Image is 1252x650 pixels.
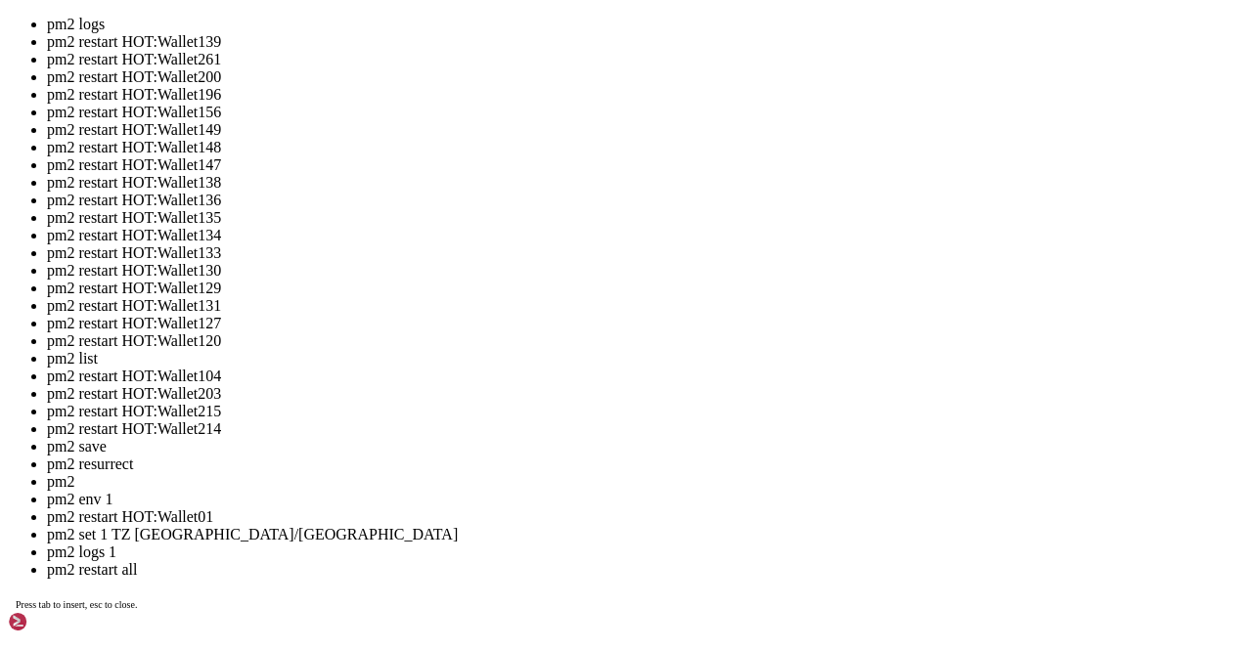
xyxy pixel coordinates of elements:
x-row: | 185 | HOT:Wallet8 | 393.759185 | 0.05 | [DATE] - 18:31 | Original wait time 6h 19m to fill - 37... [8,213,997,223]
x-row: |------------------------------------------------------------------------------------------------... [8,438,997,448]
x-row: | 167 | HOT:Wallet61 | 364.406088 | 0.05 | [DATE] - 18:53 | Original wait time 5h 15m to fill - 3... [8,37,997,47]
li: pm2 restart HOT:Wallet129 [47,280,1244,297]
x-row: | 200 | HOT:Wallet93 | 364.112374 | 0.05 | [DATE] - 17:32 | Original wait time 5h 29m to fill - 3... [8,360,997,369]
x-row: | 178 | HOT:Wallet73 | 419.67728 | 0.05 | [DATE] - 14:27 | Original wait time 12h 5m to fill - 72... [8,145,997,154]
x-row: | 181 | HOT:Wallet76 | 365.605413 | 0.05 | [DATE] - 18:04 | Original wait time 4h 44m to fill - 2... [8,174,997,184]
x-row: 't' - Sort by time of next claim [8,467,997,477]
li: pm2 restart HOT:Wallet203 [47,385,1244,403]
x-row: | 166 | HOT:Wallet60 | 368.533203 | 0.05 | [DATE] - 17:41 | Original wait time 4h 9m to fill - 24... [8,27,997,37]
x-row: | 180 | HOT:Wallet75 | 365.65654 | 0.05 | [DATE] - 17:40 | Original wait time 14h 41m to fill - 8... [8,164,997,174]
x-row: | 198 | HOT:Wallet91 | 365.26622 | 0.05 | [DATE] - 17:59 | Original wait time 5h 47m to fill - 34... [8,340,997,350]
x-row: | 164 | HOT:Wallet59 | 369.649094 | 0.05 | [DATE] - 17:47 | Original wait time 5h 5m to fill - 30... [8,8,997,18]
li: pm2 restart HOT:Wallet215 [47,403,1244,420]
li: pm2 list [47,350,1244,368]
x-row: | 173 | HOT:Wallet68 | 359.471577 | 0.05 | [DATE] - 18:06 | Original wait time 14h 55m to fill - ... [8,96,997,106]
x-row: | 197 | HOT:Wallet90 | 364.570223 | 0.05 | [DATE] - 18:33 | Original wait time 15h 14m to fill - ... [8,330,997,340]
x-row: | 203 | HOT:Wallet96 | 365.526176 | 0.05 | [DATE] - 15:41 | Original wait time 15h 34m to fill - ... [8,389,997,399]
li: pm2 restart HOT:Wallet136 [47,192,1244,209]
img: Shellngn [8,612,120,631]
li: pm2 resurrect [47,455,1244,473]
x-row: | 188 | HOT:Wallet82 | 364.380309 | 0.05 | [DATE] - 17:48 | Original wait time 15h 27m to fill - ... [8,242,997,252]
x-row: | 174 | HOT:Wallet69 | 359.705593 | 0.05 | [DATE] - 18:00 | Original wait time 5h 47m to fill - 3... [8,106,997,115]
li: pm2 restart HOT:Wallet134 [47,227,1244,244]
x-row: 'delete [ID]' - Delete process by number (e.g. single ID - '1', range '1-3' or multiple '1,3') [8,477,997,487]
li: pm2 logs [47,16,1244,33]
x-row: 'logs [ID] [lines]' - Show the last 'n' lines of PM2 logs for the process (default: 30) [8,506,997,516]
x-row: | 184 | HOT:Wallet79 | 366.019834 | 0.05 | [DATE] - 17:48 | Original wait time 5h 38m to fill - 3... [8,203,997,213]
x-row: | 182 | HOT:Wallet77 | 364.294341 | 0.05 | [DATE] - 17:48 | Original wait time 5h 39m to fill - 3... [8,184,997,194]
x-row: | 202 | HOT:Wallet95 | 364.955886 | 0.05 | [DATE] - 17:21 | Original wait time 14h 53m to fill - ... [8,379,997,389]
x-row: 'status [ID]' - Show the last 20 balances and status of the selected process [8,497,997,506]
x-row: | 189 | HOT:Wallet83 | 354.402884 | 0.05 | [DATE] - 15:37 | Original wait time 15h 24m to fill - ... [8,252,997,262]
x-row: | 196 | HOT:Wallet9 | 392.001514 | 0.05 | [DATE] - 18:53 | Original wait time 16h 28m to fill - 9... [8,321,997,330]
li: pm2 restart HOT:Wallet261 [47,51,1244,68]
li: pm2 restart HOT:Wallet196 [47,86,1244,104]
x-row: | 171 | HOT:Wallet65 | 365.286876 | 0.05 | [DATE] - 18:25 | Original wait time 15h 51m to fill - ... [8,76,997,86]
li: pm2 restart HOT:Wallet148 [47,139,1244,156]
li: pm2 restart HOT:Wallet131 [47,297,1244,315]
li: pm2 logs 1 [47,543,1244,561]
x-row: | 170 | HOT:Wallet64 | 364.614779 | 0.05 | [DATE] - 18:44 | Original wait time 15h 26m to fill - ... [8,66,997,76]
li: pm2 restart HOT:Wallet135 [47,209,1244,227]
li: pm2 restart HOT:Wallet149 [47,121,1244,139]
x-row: | 192 | HOT:Wallet86 | 365.242136 | 0.05 | [DATE] - 18:24 | Original wait time 15h 44m to fill - ... [8,282,997,291]
x-row: | 205 | HOT:Wallet98 | 363.945056 | 0.05 | [DATE] - 17:27 | Original wait time 14h 12m to fill - ... [8,409,997,418]
x-row: | 201 | HOT:Wallet94 | 365.312634 | 0.05 | [DATE] - 18:08 | Original wait time 5h 5m to fill - 30... [8,369,997,379]
li: pm2 restart HOT:Wallet156 [47,104,1244,121]
x-row: | 172 | HOT:Wallet66 | 362.777893 | 0.05 | [DATE] - 17:47 | Original wait time 14h 57m to fill - ... [8,86,997,96]
li: pm2 env 1 [47,491,1244,508]
x-row: | 168 | HOT:Wallet62 | 363.228297 | 0.05 | [DATE] - 18:19 | Original wait time 6h 7m to fill - 36... [8,47,997,57]
x-row: | 175 | HOT:Wallet70 | 336.504789 | 0.05 | [DATE] - 17:34 | Original wait time 5h 10m to fill - 3... [8,115,997,125]
li: pm2 restart HOT:Wallet120 [47,332,1244,350]
li: pm2 restart HOT:Wallet138 [47,174,1244,192]
li: pm2 restart HOT:Wallet130 [47,262,1244,280]
x-row: | 165 | HOT:Wallet6 | 396.748687 | 0.05 | [DATE] - 17:24 | Original wait time 14h 28m to fill - 8... [8,18,997,27]
span: Press tab to insert, esc to close. [16,599,137,610]
x-row: | 193 | HOT:Wallet87 | None | | None | None | [8,291,997,301]
li: pm2 restart HOT:Wallet147 [47,156,1244,174]
x-row: Deactivating virtual environment... [8,545,997,555]
li: pm2 restart HOT:Wallet127 [47,315,1244,332]
x-row: | 207 | daily-update | None | | None | None | [8,428,997,438]
x-row: Options: [8,457,997,467]
x-row: | 191 | HOT:Wallet85 | 365.363554 | 0.05 | [DATE] - 18:14 | Original wait time 5h 55m to fill - 3... [8,272,997,282]
li: pm2 restart all [47,561,1244,579]
x-row: 'exit' or hit enter - Exit the program [8,516,997,526]
x-row: | 194 | HOT:Wallet88 | 356.041696 | 0.05 | [DATE] - 17:54 | Original wait time 5h 0m to fill - 30... [8,301,997,311]
x-row: | 176 | HOT:Wallet71 | 365.94819 | 0.05 | [DATE] - 18:36 | Original wait time 6h 17m to fill - 37... [8,125,997,135]
x-row: | 206 | HOT:Wallet99 | 366.10821 | 0.05 | [DATE] - 17:58 | Original wait time 5h 39m to fill - 33... [8,418,997,428]
x-row: root@0d844a584cdd:/usr/src/app# pm2 [8,555,997,565]
li: pm2 restart HOT:Wallet214 [47,420,1244,438]
li: pm2 restart HOT:Wallet139 [47,33,1244,51]
li: pm2 set 1 TZ [GEOGRAPHIC_DATA]/[GEOGRAPHIC_DATA] [47,526,1244,543]
x-row: | 179 | HOT:Wallet74 | 233.826665 | 0.05 | [DATE] - 18:27 | Original wait time 15h 40m to fill - ... [8,154,997,164]
li: pm2 save [47,438,1244,455]
x-row: | 183 | HOT:Wallet78 | 365.942768 | 0.05 | [DATE] - 18:19 | Original wait time 4h 23m to fill - 2... [8,194,997,203]
li: pm2 restart HOT:Wallet133 [47,244,1244,262]
li: pm2 restart HOT:Wallet01 [47,508,1244,526]
x-row: | 199 | HOT:Wallet92 | 364.843365 | 0.05 | [DATE] - 17:17 | Original wait time 13h 59m to fill - ... [8,350,997,360]
x-row: 'delete [pattern]' - Delete all processes matching the pattern (e.g. HOT, [PERSON_NAME], Wave) [8,487,997,497]
x-row: | 186 | HOT:Wallet80 | 367.572088 | 0.05 | [DATE] - 17:20 | Original wait time 3h 41m to fill - 2... [8,223,997,233]
x-row: | 169 | HOT:Wallet63 | 366.781467 | 0.05 | [DATE] - 18:47 | Original wait time 5h 9m to fill - 30... [8,57,997,66]
x-row: | 177 | HOT:Wallet72 | 379.529753 | 0.05 | [DATE] - 17:28 | Original wait time 5h 25m to fill - 3... [8,135,997,145]
li: pm2 restart HOT:Wallet104 [47,368,1244,385]
x-row: | 187 | HOT:Wallet81 | 368.755066 | 0.05 | [DATE] - 17:59 | Original wait time 5h 2m to fill - 30... [8,233,997,242]
x-row: | 204 | HOT:Wallet97 | 365.165848 | 0.05 | [DATE] - 18:16 | Original wait time 5h 24m to fill - 3... [8,399,997,409]
div: (35, 56) [194,555,199,565]
li: pm2 [47,473,1244,491]
x-row: Enter your choice: [8,536,997,545]
x-row: | 190 | HOT:Wallet84 | 365.827944 | 0.05 | [DATE] - 17:51 | Original wait time 5h 28m to fill - 3... [8,262,997,272]
li: pm2 restart HOT:Wallet200 [47,68,1244,86]
x-row: | 195 | HOT:Wallet89 | 365.186176 | 0.05 | [DATE] - 14:36 | Original wait time 11h 55m to fill - ... [8,311,997,321]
